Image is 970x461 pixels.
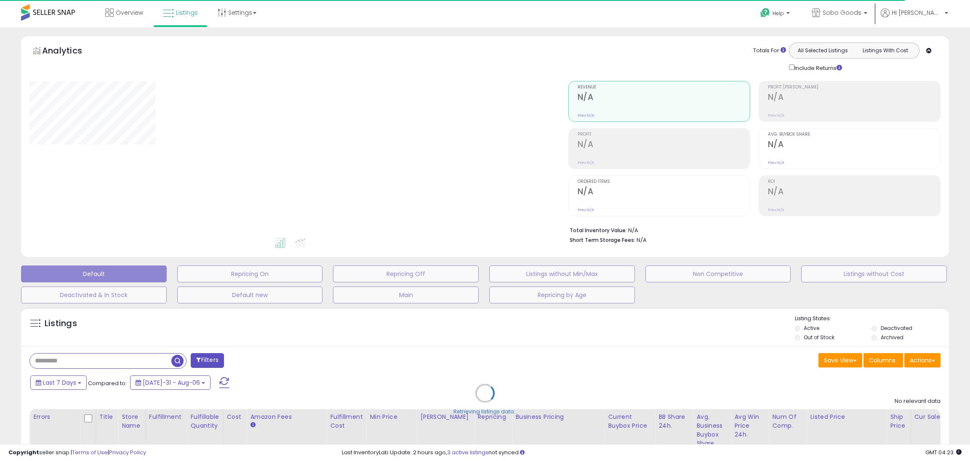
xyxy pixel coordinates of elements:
span: Overview [116,8,143,17]
small: Prev: N/A [578,113,594,118]
button: Listings With Cost [854,45,917,56]
button: Deactivated & In Stock [21,287,167,303]
div: seller snap | | [8,449,146,457]
button: Repricing by Age [489,287,635,303]
i: Get Help [760,8,770,18]
div: Include Returns [783,63,852,72]
h5: Analytics [42,45,99,59]
button: Listings without Cost [801,265,947,282]
button: Repricing Off [333,265,479,282]
button: Repricing On [177,265,323,282]
b: Short Term Storage Fees: [570,236,635,244]
span: Listings [176,8,198,17]
div: Retrieving listings data.. [453,408,517,415]
h2: N/A [768,92,940,104]
button: Listings without Min/Max [489,265,635,282]
span: Profit [PERSON_NAME] [768,85,940,90]
button: All Selected Listings [791,45,854,56]
b: Total Inventory Value: [570,227,627,234]
a: Hi [PERSON_NAME] [881,8,948,27]
span: Revenue [578,85,750,90]
small: Prev: N/A [578,207,594,212]
h2: N/A [768,139,940,151]
li: N/A [570,225,934,235]
a: Help [754,1,798,27]
span: Sobo Goods [823,8,861,17]
h2: N/A [578,139,750,151]
h2: N/A [578,92,750,104]
small: Prev: N/A [768,207,784,212]
div: Totals For [753,47,786,55]
span: Hi [PERSON_NAME] [892,8,942,17]
button: Main [333,287,479,303]
span: Avg. Buybox Share [768,132,940,137]
span: Ordered Items [578,180,750,184]
button: Default [21,265,167,282]
span: Profit [578,132,750,137]
small: Prev: N/A [768,113,784,118]
span: Help [773,10,784,17]
strong: Copyright [8,448,39,456]
span: N/A [637,236,647,244]
h2: N/A [768,187,940,198]
button: Non Competitive [645,265,791,282]
small: Prev: N/A [768,160,784,165]
button: Default new [177,287,323,303]
small: Prev: N/A [578,160,594,165]
h2: N/A [578,187,750,198]
span: ROI [768,180,940,184]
